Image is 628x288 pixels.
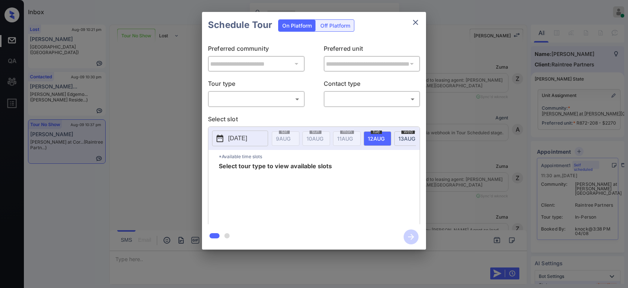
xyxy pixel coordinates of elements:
[394,131,422,146] div: date-select
[368,135,385,142] span: 12 AUG
[317,20,354,31] div: Off Platform
[208,79,305,91] p: Tour type
[364,131,391,146] div: date-select
[202,12,278,38] h2: Schedule Tour
[219,163,332,223] span: Select tour type to view available slots
[219,150,420,163] p: *Available time slots
[212,131,268,146] button: [DATE]
[279,20,315,31] div: On Platform
[408,15,423,30] button: close
[401,129,415,134] span: wed
[371,129,382,134] span: tue
[324,79,420,91] p: Contact type
[208,44,305,56] p: Preferred community
[398,135,415,142] span: 13 AUG
[208,115,420,126] p: Select slot
[228,134,247,143] p: [DATE]
[324,44,420,56] p: Preferred unit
